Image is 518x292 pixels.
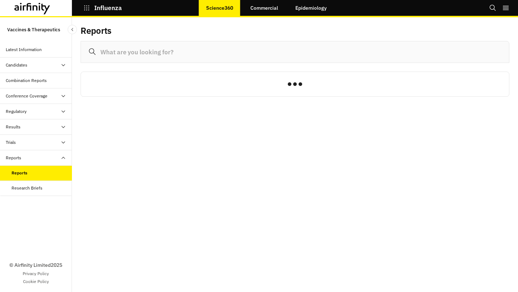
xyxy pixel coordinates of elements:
[6,46,42,53] div: Latest Information
[23,278,49,285] a: Cookie Policy
[206,5,233,11] p: Science360
[7,23,60,36] p: Vaccines & Therapeutics
[68,25,77,34] button: Close Sidebar
[6,62,27,68] div: Candidates
[6,93,47,99] div: Conference Coverage
[94,5,122,11] p: Influenza
[83,2,122,14] button: Influenza
[6,108,27,115] div: Regulatory
[12,185,42,191] div: Research Briefs
[6,155,21,161] div: Reports
[489,2,496,14] button: Search
[23,270,49,277] a: Privacy Policy
[12,170,27,176] div: Reports
[81,26,112,36] h2: Reports
[6,77,47,84] div: Combination Reports
[6,124,21,130] div: Results
[81,41,509,63] input: What are you looking for?
[9,261,62,269] p: © Airfinity Limited 2025
[6,139,16,146] div: Trials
